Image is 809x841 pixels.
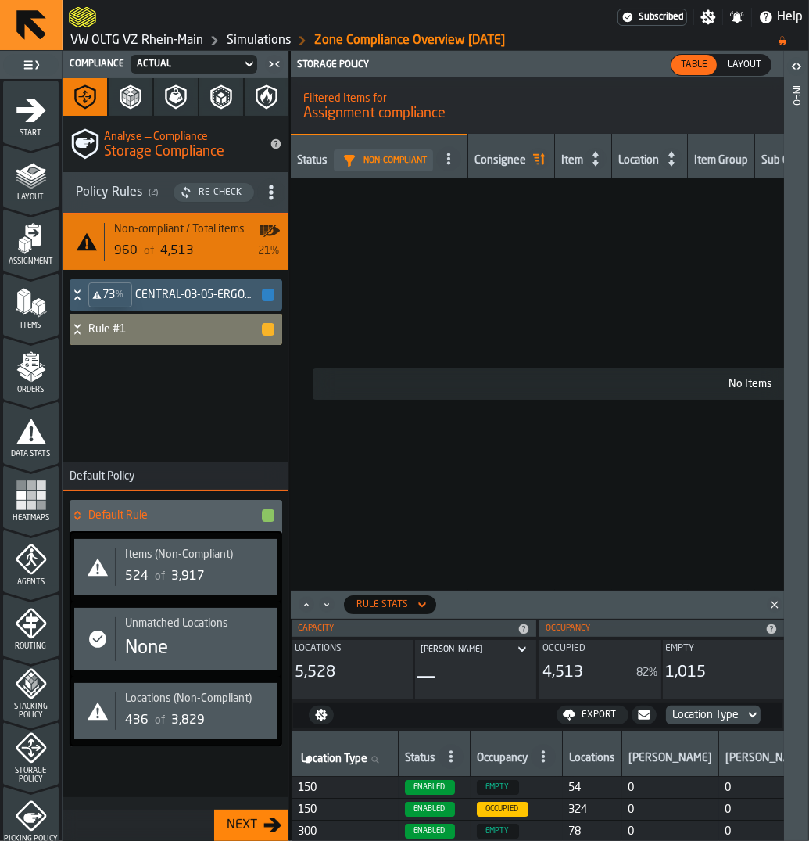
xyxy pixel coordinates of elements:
[291,51,784,79] header: Storage Policy
[70,59,124,70] span: Compliance
[298,749,392,770] input: label
[628,803,713,816] span: 0
[3,322,59,330] span: Items
[561,154,583,170] div: Item
[317,597,336,613] button: Minimize
[632,706,657,724] button: button-
[542,643,658,654] div: Title
[74,608,277,670] div: stat-Unmatched Locations
[149,188,158,198] span: ( 2 )
[575,710,622,721] div: Export
[3,209,59,271] li: menu Assignment
[405,824,455,839] span: Enabled
[298,782,392,794] span: 150
[298,825,392,838] span: 300
[418,643,534,656] div: Title
[784,51,808,841] header: Info
[477,780,519,795] span: Empty
[474,154,526,170] div: Consignee
[70,279,276,311] div: CENTRAL-03-05-ERGONOMIC
[477,824,519,839] span: Empty
[628,825,713,838] span: 0
[363,156,427,166] span: Non-compliant
[477,802,528,817] span: Occupied
[569,752,615,767] div: Locations
[663,706,764,724] div: DropdownMenuValue-LOCATION_RACKING_TYPE
[618,154,659,170] div: Location
[70,314,276,345] div: Rule #1
[663,640,785,699] div: stat-Empty
[214,810,288,841] button: button-Next
[3,658,59,721] li: menu Stacking Policy
[303,89,771,105] h2: Sub Title
[70,31,203,50] a: link-to-/wh/i/44979e6c-6f66-405e-9874-c1e29f02a54a
[295,643,410,654] div: Title
[125,617,268,630] div: Title
[340,153,363,168] div: hide filter
[752,8,809,27] label: button-toggle-Help
[3,386,59,394] span: Orders
[666,643,782,654] div: Title
[718,55,771,75] div: thumb
[125,548,233,561] span: Items (Non-Compliant)
[3,273,59,336] li: menu Items
[70,500,276,531] div: Default Rule
[3,465,59,528] li: menu Heatmaps
[227,31,291,50] a: link-to-/wh/i/44979e6c-6f66-405e-9874-c1e29f02a54a
[116,289,123,300] span: %
[125,548,268,561] div: Title
[125,692,268,705] div: Title
[3,193,59,202] span: Layout
[74,683,277,739] div: stat-Locations (Non-Compliant)
[294,59,539,70] div: Storage Policy
[617,9,687,26] div: Menu Subscription
[309,706,334,724] button: button-
[160,245,194,257] span: 4,513
[127,55,260,74] div: DropdownMenuValue-8be1462f-8aa4-4233-97c1-f1558b63bdaf
[125,636,168,661] div: None
[298,624,505,634] div: Capacity
[135,289,260,301] h4: CENTRAL-03-05-ERGONOMIC
[3,530,59,592] li: menu Agents
[777,8,803,27] span: Help
[63,470,134,483] span: Default Policy
[3,703,59,720] span: Stacking Policy
[725,58,764,72] span: Layout
[3,257,59,266] span: Assignment
[569,782,616,794] span: 54
[171,714,205,727] span: 3,829
[405,802,455,817] span: Enabled
[694,9,722,25] label: button-toggle-Settings
[303,105,446,122] span: Assignment compliance
[262,289,274,301] button: button-
[617,9,687,26] a: link-to-/wh/i/44979e6c-6f66-405e-9874-c1e29f02a54a/settings/billing
[262,323,274,336] button: button-
[672,709,739,721] div: DropdownMenuValue-LOCATION_RACKING_TYPE
[405,752,435,767] div: Status
[3,578,59,587] span: Agents
[3,594,59,656] li: menu Routing
[356,599,408,610] div: DropdownMenuValue-locations-stats-by-rule
[718,54,771,76] label: button-switch-multi-Layout
[125,617,228,630] span: Unmatched Locations
[3,722,59,785] li: menu Storage Policy
[542,662,583,684] div: 4,513
[298,803,392,816] span: 150
[671,55,717,75] div: thumb
[155,571,165,582] span: of
[477,752,528,767] div: Occupancy
[297,597,316,613] button: Maximize
[678,58,711,72] span: Table
[125,567,149,586] div: 524
[3,767,59,784] span: Storage Policy
[628,782,713,794] span: 0
[725,752,809,767] div: [PERSON_NAME]
[694,154,748,170] div: Item Group
[3,337,59,400] li: menu Orders
[3,81,59,143] li: menu Start
[405,780,455,795] span: Enabled
[74,539,277,595] div: stat-Items (Non-Compliant)
[415,640,531,659] div: DropdownMenuValue-[object Object]
[314,31,505,50] a: link-to-/wh/i/44979e6c-6f66-405e-9874-c1e29f02a54a/simulations/13b0a4d4-d7c9-4a28-bcd0-326a0047465d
